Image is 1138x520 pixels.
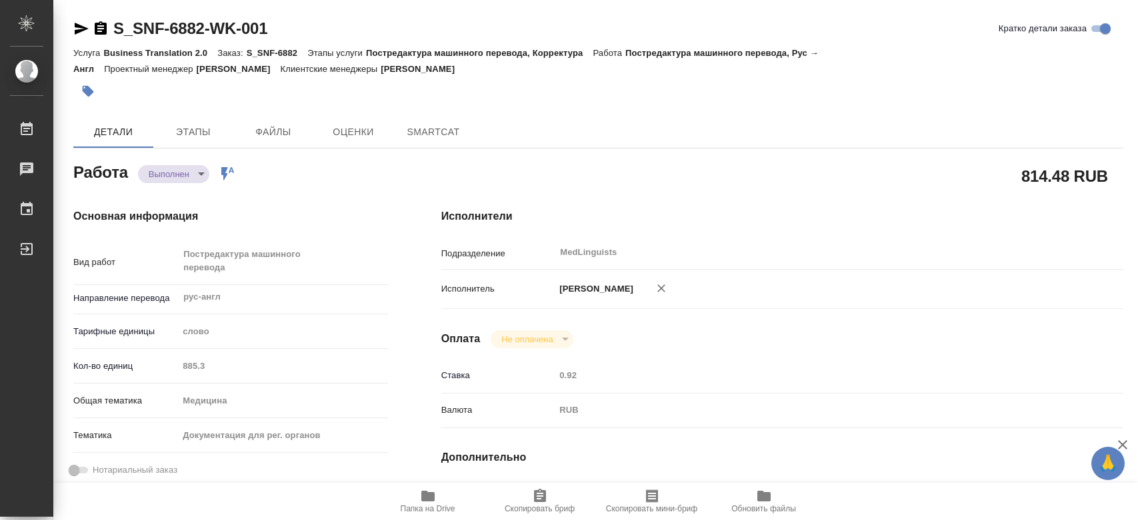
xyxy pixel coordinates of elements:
[73,21,89,37] button: Скопировать ссылку для ЯМессенджера
[491,330,573,348] div: Выполнен
[505,504,575,513] span: Скопировать бриф
[1097,449,1119,477] span: 🙏
[999,22,1087,35] span: Кратко детали заказа
[731,504,796,513] span: Обновить файлы
[321,124,385,140] span: Оценки
[708,483,820,520] button: Обновить файлы
[1091,447,1125,480] button: 🙏
[178,356,387,376] input: Пустое поле
[73,292,178,305] p: Направление перевода
[441,331,481,347] h4: Оплата
[217,48,246,58] p: Заказ:
[401,504,455,513] span: Папка на Drive
[441,369,555,382] p: Ставка
[441,449,1123,465] h4: Дополнительно
[93,463,177,477] span: Нотариальный заказ
[441,247,555,260] p: Подразделение
[73,325,178,338] p: Тарифные единицы
[113,19,267,37] a: S_SNF-6882-WK-001
[307,48,366,58] p: Этапы услуги
[372,483,484,520] button: Папка на Drive
[161,124,225,140] span: Этапы
[647,274,676,303] button: Удалить исполнителя
[555,366,1066,385] input: Пустое поле
[381,64,465,74] p: [PERSON_NAME]
[73,429,178,442] p: Тематика
[484,483,596,520] button: Скопировать бриф
[441,282,555,296] p: Исполнитель
[497,334,557,345] button: Не оплачена
[73,208,388,224] h4: Основная информация
[593,48,625,58] p: Работа
[606,504,697,513] span: Скопировать мини-бриф
[555,282,633,296] p: [PERSON_NAME]
[73,77,103,106] button: Добавить тэг
[81,124,145,140] span: Детали
[73,159,128,183] h2: Работа
[555,399,1066,421] div: RUB
[401,124,465,140] span: SmartCat
[441,208,1123,224] h4: Исполнители
[441,403,555,417] p: Валюта
[138,165,209,183] div: Выполнен
[73,48,103,58] p: Услуга
[178,390,387,412] div: Медицина
[178,424,387,447] div: Документация для рег. органов
[73,394,178,407] p: Общая тематика
[73,256,178,269] p: Вид работ
[281,64,381,74] p: Клиентские менеджеры
[103,48,217,58] p: Business Translation 2.0
[145,168,193,180] button: Выполнен
[73,360,178,373] p: Кол-во единиц
[197,64,281,74] p: [PERSON_NAME]
[1021,164,1108,187] h2: 814.48 RUB
[93,21,109,37] button: Скопировать ссылку
[104,64,196,74] p: Проектный менеджер
[596,483,708,520] button: Скопировать мини-бриф
[366,48,593,58] p: Постредактура машинного перевода, Корректура
[241,124,305,140] span: Файлы
[247,48,308,58] p: S_SNF-6882
[178,320,387,343] div: слово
